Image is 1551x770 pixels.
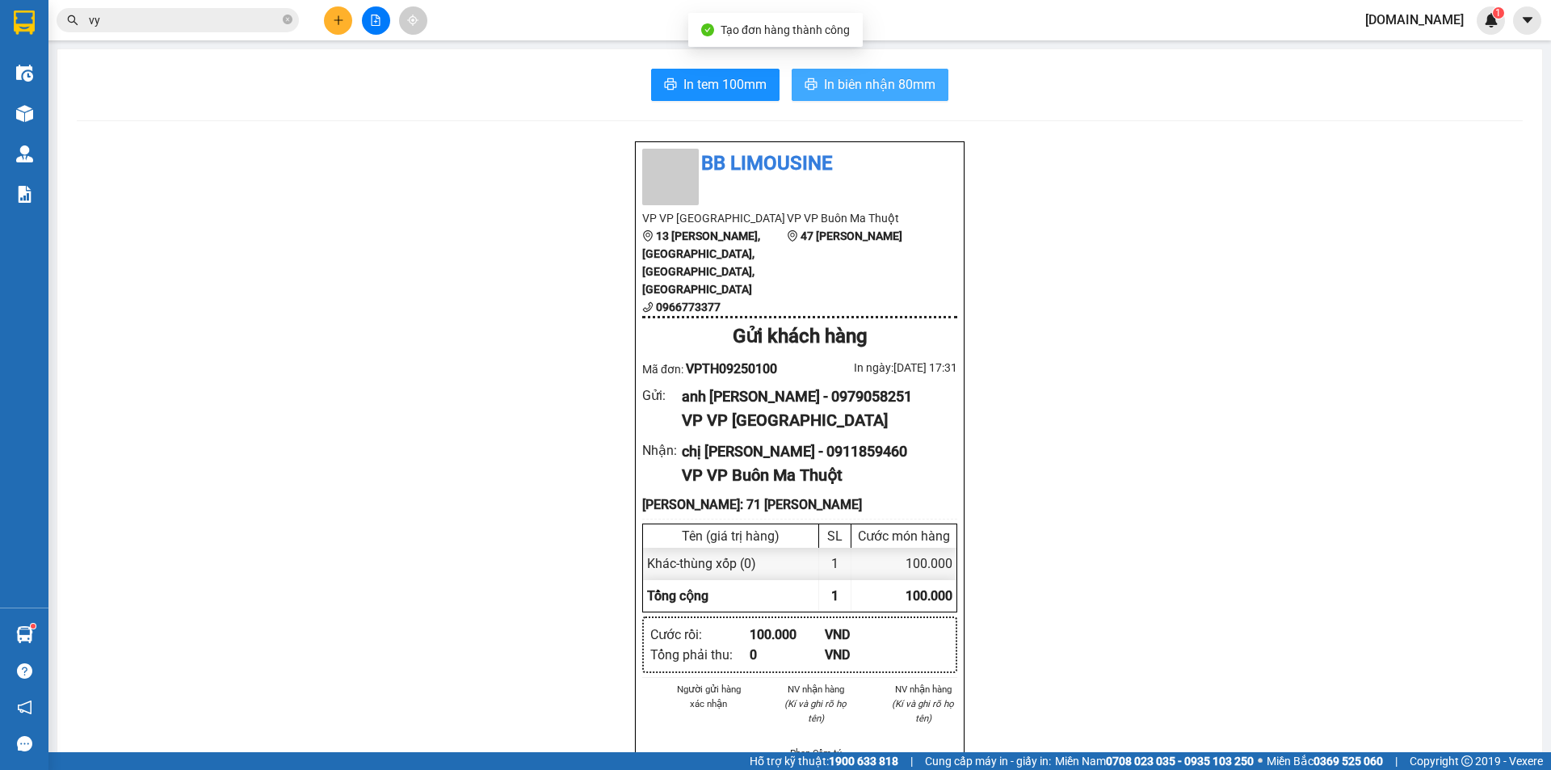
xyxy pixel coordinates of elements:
[792,69,948,101] button: printerIn biên nhận 80mm
[801,229,902,242] b: 47 [PERSON_NAME]
[642,230,654,242] span: environment
[787,209,931,227] li: VP VP Buôn Ma Thuột
[16,105,33,122] img: warehouse-icon
[1484,13,1498,27] img: icon-new-feature
[642,322,957,352] div: Gửi khách hàng
[784,698,847,724] i: (Kí và ghi rõ họ tên)
[851,548,956,579] div: 100.000
[1495,7,1501,19] span: 1
[642,301,654,313] span: phone
[910,752,913,770] span: |
[1267,752,1383,770] span: Miền Bắc
[16,186,33,203] img: solution-icon
[642,149,957,179] li: BB Limousine
[283,15,292,24] span: close-circle
[16,626,33,643] img: warehouse-icon
[647,588,708,604] span: Tổng cộng
[1055,752,1254,770] span: Miền Nam
[324,6,352,35] button: plus
[782,746,851,760] li: Phan Cẩm tú
[831,588,839,604] span: 1
[1258,758,1263,764] span: ⚪️
[750,625,825,645] div: 100.000
[787,230,798,242] span: environment
[399,6,427,35] button: aim
[8,69,111,122] li: VP VP [GEOGRAPHIC_DATA]
[892,698,954,724] i: (Kí và ghi rõ họ tên)
[682,440,944,463] div: chị [PERSON_NAME] - 0911859460
[682,408,944,433] div: VP VP [GEOGRAPHIC_DATA]
[642,494,957,515] div: [PERSON_NAME]: 71 [PERSON_NAME]
[650,625,750,645] div: Cước rồi :
[1314,755,1383,768] strong: 0369 525 060
[642,440,682,461] div: Nhận :
[8,8,234,39] li: BB Limousine
[889,682,957,696] li: NV nhận hàng
[650,645,750,665] div: Tổng phải thu :
[111,69,215,122] li: VP [GEOGRAPHIC_DATA]
[800,359,957,377] div: In ngày: [DATE] 17:31
[642,359,800,379] div: Mã đơn:
[333,15,344,26] span: plus
[17,663,32,679] span: question-circle
[664,78,677,93] span: printer
[823,528,847,544] div: SL
[17,736,32,751] span: message
[647,556,756,571] span: Khác - thùng xốp (0)
[407,15,418,26] span: aim
[675,682,743,711] li: Người gửi hàng xác nhận
[14,11,35,35] img: logo-vxr
[31,624,36,629] sup: 1
[750,645,825,665] div: 0
[1493,7,1504,19] sup: 1
[642,209,787,227] li: VP VP [GEOGRAPHIC_DATA]
[1461,755,1473,767] span: copyright
[750,752,898,770] span: Hỗ trợ kỹ thuật:
[825,645,900,665] div: VND
[67,15,78,26] span: search
[1513,6,1541,35] button: caret-down
[89,11,280,29] input: Tìm tên, số ĐT hoặc mã đơn
[642,385,682,406] div: Gửi :
[656,301,721,313] b: 0966773377
[721,23,850,36] span: Tạo đơn hàng thành công
[925,752,1051,770] span: Cung cấp máy in - giấy in:
[1106,755,1254,768] strong: 0708 023 035 - 0935 103 250
[283,13,292,28] span: close-circle
[682,463,944,488] div: VP VP Buôn Ma Thuột
[17,700,32,715] span: notification
[370,15,381,26] span: file-add
[1395,752,1398,770] span: |
[1520,13,1535,27] span: caret-down
[686,361,777,377] span: VPTH09250100
[682,385,944,408] div: anh [PERSON_NAME] - 0979058251
[824,74,935,95] span: In biên nhận 80mm
[855,528,952,544] div: Cước món hàng
[819,548,851,579] div: 1
[362,6,390,35] button: file-add
[16,145,33,162] img: warehouse-icon
[829,755,898,768] strong: 1900 633 818
[683,74,767,95] span: In tem 100mm
[701,23,714,36] span: check-circle
[1352,10,1477,30] span: [DOMAIN_NAME]
[642,229,760,296] b: 13 [PERSON_NAME], [GEOGRAPHIC_DATA], [GEOGRAPHIC_DATA], [GEOGRAPHIC_DATA]
[805,78,818,93] span: printer
[651,69,780,101] button: printerIn tem 100mm
[906,588,952,604] span: 100.000
[647,528,814,544] div: Tên (giá trị hàng)
[825,625,900,645] div: VND
[782,682,851,696] li: NV nhận hàng
[16,65,33,82] img: warehouse-icon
